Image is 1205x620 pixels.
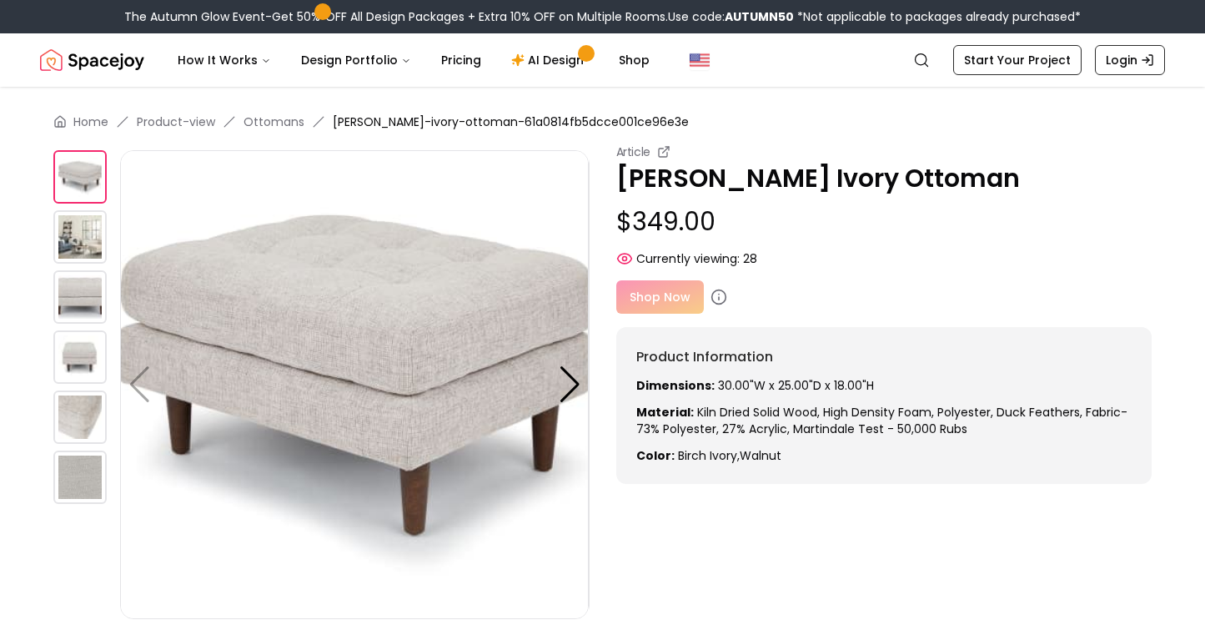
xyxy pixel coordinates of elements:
button: Design Portfolio [288,43,424,77]
img: United States [690,50,710,70]
nav: Main [164,43,663,77]
a: Pricing [428,43,495,77]
img: https://storage.googleapis.com/spacejoy-main/assets/61a0814fb5dcce001ce96e3e/product_5_91j9612e9lnc [53,451,107,504]
nav: Global [40,33,1165,87]
img: https://storage.googleapis.com/spacejoy-main/assets/61a0814fb5dcce001ce96e3e/product_3_14kg4o34ci9pb [53,330,107,384]
img: https://storage.googleapis.com/spacejoy-main/assets/61a0814fb5dcce001ce96e3e/product_1_2iplcgl3bph2 [589,150,1057,619]
span: walnut [740,447,781,464]
p: 30.00"W x 25.00"D x 18.00"H [636,377,1132,394]
a: Login [1095,45,1165,75]
img: https://storage.googleapis.com/spacejoy-main/assets/61a0814fb5dcce001ce96e3e/product_2_3mkfleo6bj9o [53,270,107,324]
span: Use code: [668,8,794,25]
a: Start Your Project [953,45,1082,75]
span: birch ivory , [678,447,740,464]
button: How It Works [164,43,284,77]
img: https://storage.googleapis.com/spacejoy-main/assets/61a0814fb5dcce001ce96e3e/product_4_kbbdkpdmade [53,391,107,444]
a: Home [73,113,108,130]
span: *Not applicable to packages already purchased* [794,8,1081,25]
a: Shop [605,43,663,77]
a: Spacejoy [40,43,144,77]
span: Currently viewing: [636,250,740,267]
nav: breadcrumb [53,113,1152,130]
a: Ottomans [244,113,304,130]
p: $349.00 [616,207,1152,237]
img: https://storage.googleapis.com/spacejoy-main/assets/61a0814fb5dcce001ce96e3e/product_1_2iplcgl3bph2 [53,210,107,264]
img: https://storage.googleapis.com/spacejoy-main/assets/61a0814fb5dcce001ce96e3e/product_0_812i150keedf [120,150,589,619]
div: The Autumn Glow Event-Get 50% OFF All Design Packages + Extra 10% OFF on Multiple Rooms. [124,8,1081,25]
strong: Dimensions: [636,377,715,394]
b: AUTUMN50 [725,8,794,25]
h6: Product Information [636,347,1132,367]
strong: Material: [636,404,694,421]
img: https://storage.googleapis.com/spacejoy-main/assets/61a0814fb5dcce001ce96e3e/product_0_812i150keedf [53,150,107,204]
a: AI Design [498,43,602,77]
small: Article [616,144,651,160]
a: Product-view [137,113,215,130]
strong: Color: [636,447,675,464]
span: [PERSON_NAME]-ivory-ottoman-61a0814fb5dcce001ce96e3e [333,113,689,130]
span: 28 [743,250,757,267]
img: Spacejoy Logo [40,43,144,77]
p: [PERSON_NAME] Ivory Ottoman [616,164,1152,194]
span: Kiln dried solid wood, high density foam, Polyester, Duck feathers, Fabric- 73% Polyester, 27% Ac... [636,404,1127,437]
